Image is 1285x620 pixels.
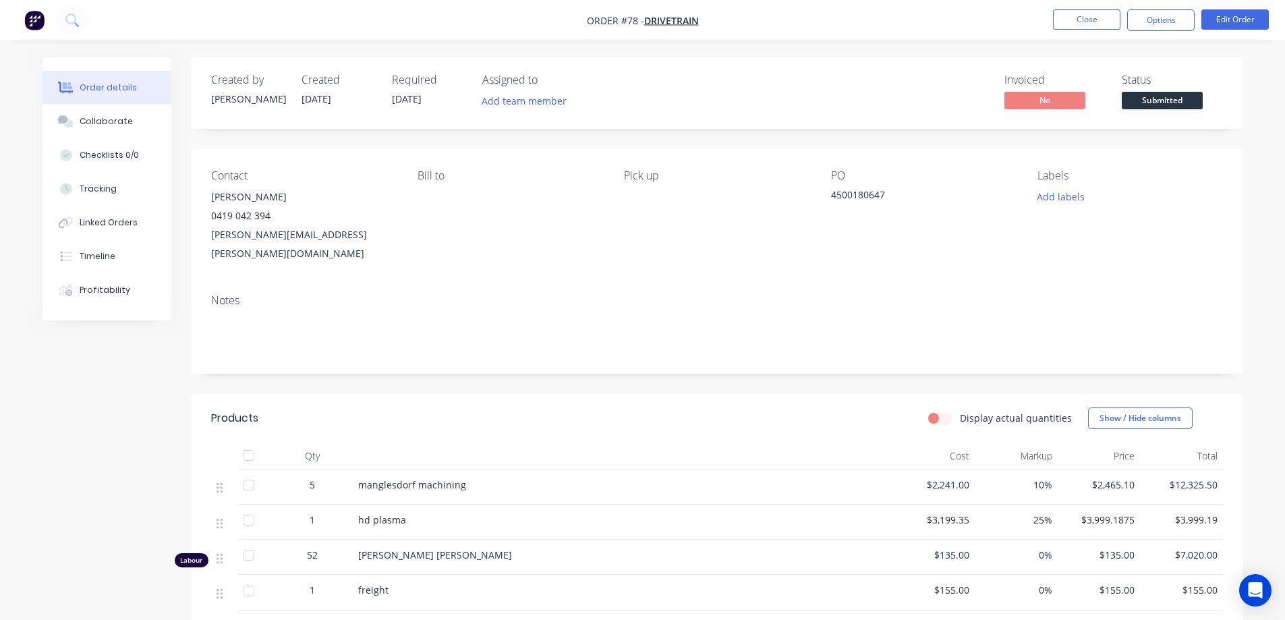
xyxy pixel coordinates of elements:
span: $3,999.1875 [1063,513,1135,527]
button: Order details [42,71,171,105]
button: Options [1127,9,1195,31]
span: 52 [307,548,318,562]
div: Notes [211,294,1223,307]
span: $155.00 [1145,583,1218,597]
div: Timeline [80,250,115,262]
div: Assigned to [482,74,617,86]
div: 4500180647 [831,188,1000,206]
div: Labels [1037,169,1222,182]
div: Created [302,74,376,86]
span: $12,325.50 [1145,478,1218,492]
span: hd plasma [358,513,406,526]
button: Linked Orders [42,206,171,239]
span: $3,199.35 [898,513,970,527]
div: [PERSON_NAME] [211,92,285,106]
span: 1 [310,583,315,597]
div: Order details [80,82,137,94]
span: 25% [980,513,1052,527]
span: $2,465.10 [1063,478,1135,492]
div: Required [392,74,466,86]
span: Order #78 - [587,14,644,27]
div: Open Intercom Messenger [1239,574,1272,607]
div: [PERSON_NAME][EMAIL_ADDRESS][PERSON_NAME][DOMAIN_NAME] [211,225,396,263]
span: [DATE] [302,92,331,105]
span: $7,020.00 [1145,548,1218,562]
span: 0% [980,548,1052,562]
img: Factory [24,10,45,30]
span: [DATE] [392,92,422,105]
span: Submitted [1122,92,1203,109]
div: Qty [272,443,353,470]
div: Contact [211,169,396,182]
div: [PERSON_NAME] [211,188,396,206]
button: Collaborate [42,105,171,138]
div: Products [211,410,258,426]
span: freight [358,584,389,596]
div: Cost [892,443,975,470]
button: Edit Order [1201,9,1269,30]
button: Profitability [42,273,171,307]
div: Total [1140,443,1223,470]
div: Linked Orders [80,217,138,229]
span: 10% [980,478,1052,492]
div: Checklists 0/0 [80,149,139,161]
div: Created by [211,74,285,86]
span: manglesdorf machining [358,478,466,491]
div: Tracking [80,183,117,195]
span: $3,999.19 [1145,513,1218,527]
span: $155.00 [1063,583,1135,597]
span: 0% [980,583,1052,597]
span: [PERSON_NAME] [PERSON_NAME] [358,548,512,561]
div: Collaborate [80,115,133,128]
button: Timeline [42,239,171,273]
div: Bill to [418,169,602,182]
div: Pick up [624,169,809,182]
button: Close [1053,9,1120,30]
span: No [1004,92,1085,109]
div: Markup [975,443,1058,470]
button: Add team member [474,92,573,110]
span: 5 [310,478,315,492]
div: Price [1058,443,1141,470]
div: [PERSON_NAME]0419 042 394[PERSON_NAME][EMAIL_ADDRESS][PERSON_NAME][DOMAIN_NAME] [211,188,396,263]
label: Display actual quantities [960,411,1072,425]
a: drivetrain [644,14,699,27]
button: Add team member [482,92,574,110]
button: Add labels [1030,188,1092,206]
div: Labour [175,553,208,567]
button: Submitted [1122,92,1203,112]
span: $2,241.00 [898,478,970,492]
div: Invoiced [1004,74,1106,86]
span: $135.00 [1063,548,1135,562]
div: Profitability [80,284,130,296]
button: Checklists 0/0 [42,138,171,172]
button: Tracking [42,172,171,206]
div: 0419 042 394 [211,206,396,225]
div: PO [831,169,1016,182]
span: $135.00 [898,548,970,562]
span: 1 [310,513,315,527]
span: $155.00 [898,583,970,597]
button: Show / Hide columns [1088,407,1193,429]
div: Status [1122,74,1223,86]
